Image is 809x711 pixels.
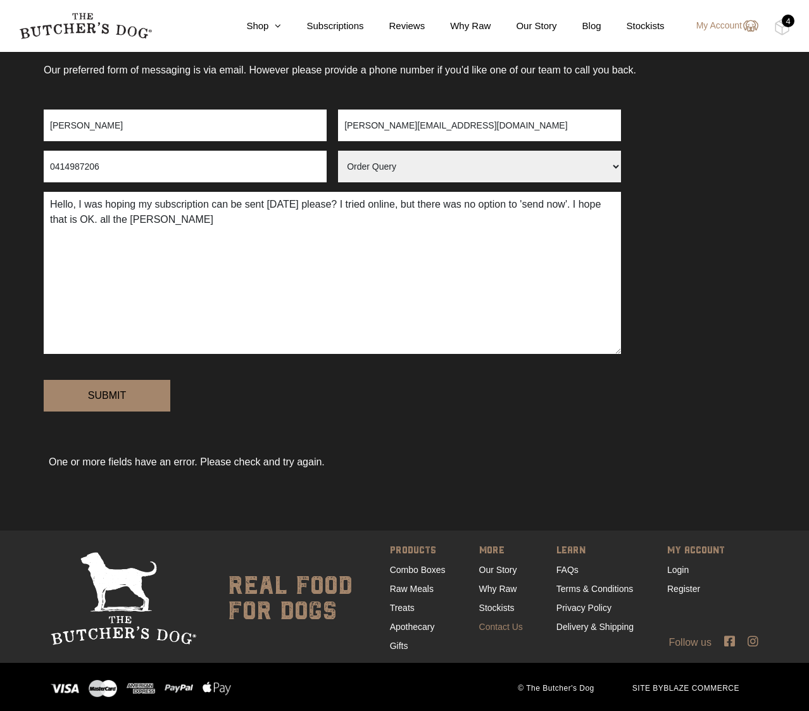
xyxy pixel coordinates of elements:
a: Terms & Conditions [556,584,633,594]
input: Submit [44,380,170,412]
a: My Account [684,18,758,34]
a: Stockists [601,19,665,34]
a: Why Raw [479,584,517,594]
a: Subscriptions [281,19,363,34]
div: One or more fields have an error. Please check and try again. [49,455,760,470]
a: Treats [390,603,415,613]
span: SITE BY [613,683,758,694]
div: 4 [782,15,794,27]
a: Reviews [364,19,425,34]
a: Apothecary [390,622,435,632]
a: Why Raw [425,19,491,34]
input: Full Name [44,110,327,141]
span: © The Butcher's Dog [499,683,613,694]
span: LEARN [556,543,634,560]
a: FAQs [556,565,579,575]
a: Gifts [390,641,408,651]
span: MORE [479,543,523,560]
a: Combo Boxes [390,565,446,575]
a: Blog [557,19,601,34]
a: Shop [221,19,281,34]
img: TBD_Cart-Full.png [774,19,790,35]
form: Contact form [44,110,765,470]
a: Our Story [479,565,517,575]
input: Email [338,110,621,141]
div: real food for dogs [215,552,353,645]
a: Stockists [479,603,515,613]
a: Delivery & Shipping [556,622,634,632]
a: Raw Meals [390,584,434,594]
input: Phone Number [44,151,327,182]
a: Register [667,584,700,594]
a: Contact Us [479,622,523,632]
a: Privacy Policy [556,603,611,613]
span: PRODUCTS [390,543,446,560]
a: BLAZE COMMERCE [663,684,739,693]
a: Our Story [491,19,556,34]
a: Login [667,565,689,575]
p: Our preferred form of messaging is via email. However please provide a phone number if you'd like... [44,63,765,110]
span: MY ACCOUNT [667,543,725,560]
